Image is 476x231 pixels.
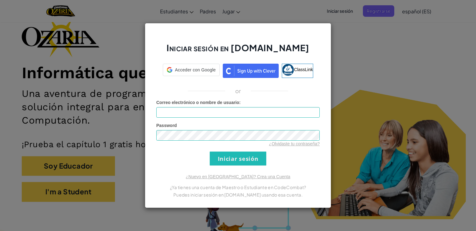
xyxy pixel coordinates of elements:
span: Correo electrónico o nombre de usuario [156,100,239,105]
input: Iniciar sesión [210,152,266,165]
div: Acceder con Google [163,64,220,76]
span: ClassLink [294,67,313,72]
a: ¿Olvidaste tu contraseña? [269,141,320,146]
img: clever_sso_button@2x.png [223,64,279,78]
a: Acceder con Google [163,64,220,78]
img: classlink-logo-small.png [282,64,294,76]
p: or [235,87,241,95]
p: Puedes iniciar sesión en [DOMAIN_NAME] usando esa cuenta. [156,191,320,198]
label: : [156,99,241,106]
p: ¿Ya tienes una cuenta de Maestro o Estudiante en CodeCombat? [156,183,320,191]
span: Password [156,123,177,128]
h2: Iniciar sesión en [DOMAIN_NAME] [156,42,320,60]
a: ¿Nuevo en [GEOGRAPHIC_DATA]? Crea una Cuenta [186,174,290,179]
span: Acceder con Google [175,67,216,73]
